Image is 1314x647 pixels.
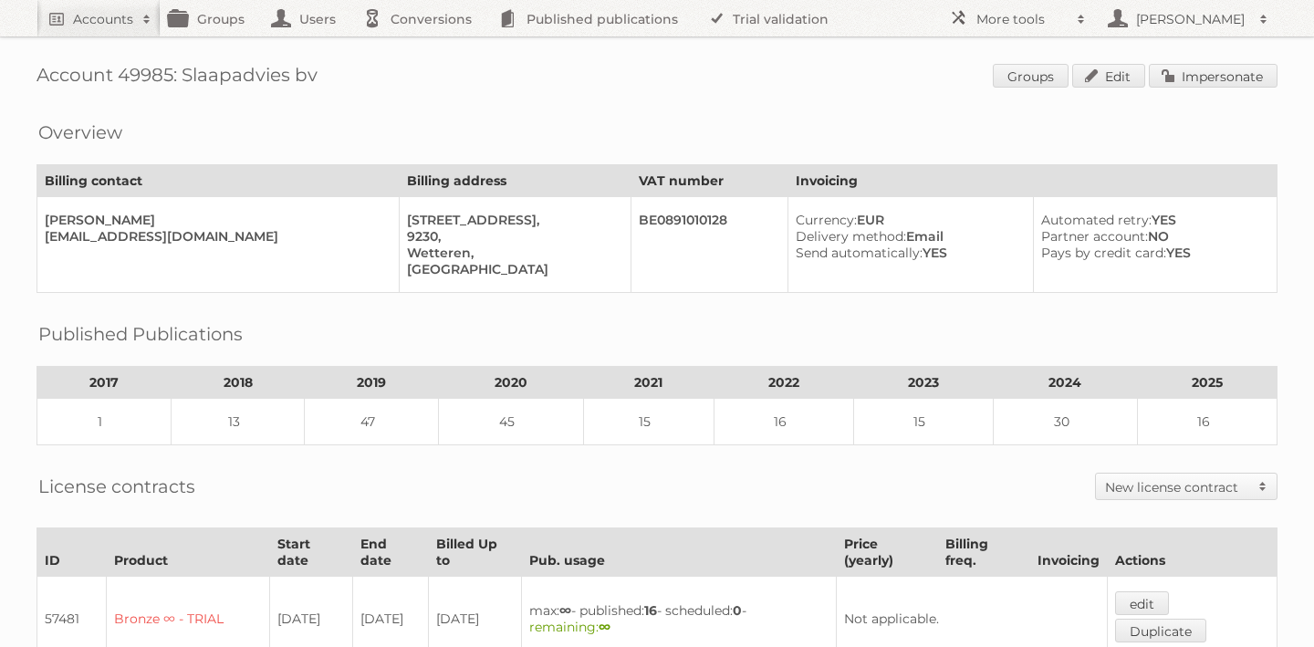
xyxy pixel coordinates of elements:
[993,399,1138,445] td: 30
[429,528,522,577] th: Billed Up to
[38,119,122,146] h2: Overview
[993,64,1069,88] a: Groups
[1041,245,1166,261] span: Pays by credit card:
[1072,64,1145,88] a: Edit
[796,212,857,228] span: Currency:
[796,212,1019,228] div: EUR
[599,619,610,635] strong: ∞
[1041,212,1262,228] div: YES
[1105,478,1249,496] h2: New license contract
[305,399,439,445] td: 47
[583,367,714,399] th: 2021
[37,165,400,197] th: Billing contact
[305,367,439,399] th: 2019
[976,10,1068,28] h2: More tools
[733,602,742,619] strong: 0
[38,320,243,348] h2: Published Publications
[836,528,937,577] th: Price (yearly)
[1096,474,1277,499] a: New license contract
[407,245,616,261] div: Wetteren,
[1249,474,1277,499] span: Toggle
[38,473,195,500] h2: License contracts
[1138,399,1277,445] td: 16
[714,367,854,399] th: 2022
[853,367,993,399] th: 2023
[796,228,1019,245] div: Email
[529,619,610,635] span: remaining:
[559,602,571,619] strong: ∞
[644,602,657,619] strong: 16
[787,165,1277,197] th: Invoicing
[439,367,584,399] th: 2020
[45,228,384,245] div: [EMAIL_ADDRESS][DOMAIN_NAME]
[522,528,837,577] th: Pub. usage
[36,64,1277,91] h1: Account 49985: Slaapadvies bv
[45,212,384,228] div: [PERSON_NAME]
[37,399,172,445] td: 1
[1041,228,1262,245] div: NO
[1131,10,1250,28] h2: [PERSON_NAME]
[171,367,305,399] th: 2018
[171,399,305,445] td: 13
[796,245,923,261] span: Send automatically:
[107,528,270,577] th: Product
[993,367,1138,399] th: 2024
[352,528,429,577] th: End date
[439,399,584,445] td: 45
[407,261,616,277] div: [GEOGRAPHIC_DATA]
[1138,367,1277,399] th: 2025
[407,212,616,228] div: [STREET_ADDRESS],
[1115,591,1169,615] a: edit
[631,165,787,197] th: VAT number
[1041,228,1148,245] span: Partner account:
[631,197,787,293] td: BE0891010128
[1149,64,1277,88] a: Impersonate
[73,10,133,28] h2: Accounts
[796,245,1019,261] div: YES
[796,228,906,245] span: Delivery method:
[399,165,631,197] th: Billing address
[714,399,854,445] td: 16
[1115,619,1206,642] a: Duplicate
[37,367,172,399] th: 2017
[1108,528,1277,577] th: Actions
[1041,245,1262,261] div: YES
[1030,528,1108,577] th: Invoicing
[37,528,107,577] th: ID
[853,399,993,445] td: 15
[937,528,1029,577] th: Billing freq.
[407,228,616,245] div: 9230,
[270,528,352,577] th: Start date
[583,399,714,445] td: 15
[1041,212,1152,228] span: Automated retry:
